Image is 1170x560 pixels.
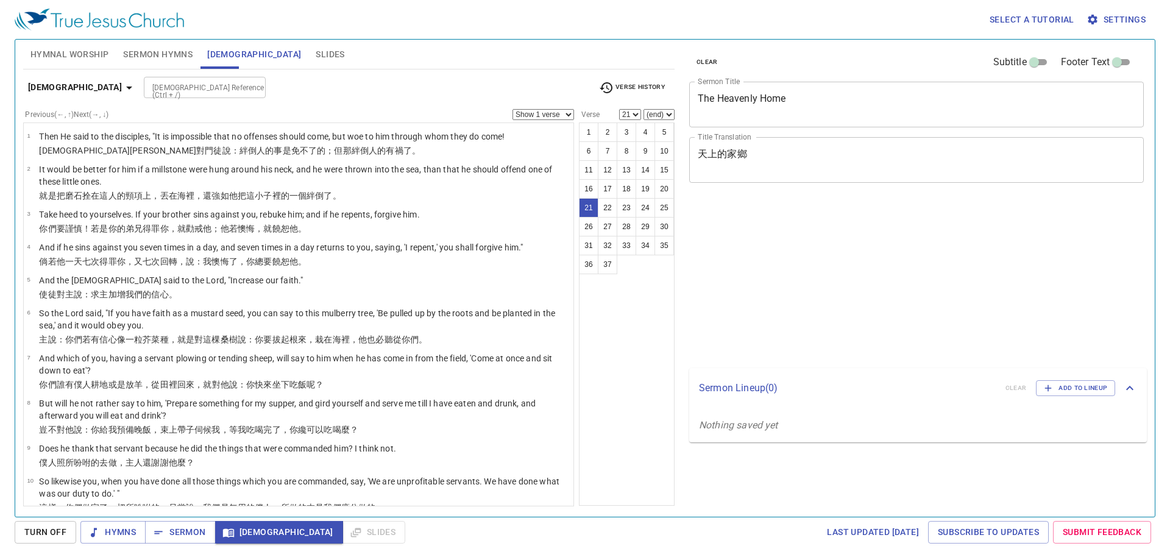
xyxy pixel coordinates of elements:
[231,146,420,155] wg2036: ：絆倒人的事
[324,191,341,200] wg4624: 了。
[579,217,598,236] button: 26
[689,55,725,69] button: clear
[238,257,307,266] wg3340: ，你總要饒恕
[255,191,341,200] wg5130: 小子
[126,224,307,233] wg4675: 弟兄
[203,224,307,233] wg2008: 他
[39,424,570,436] p: 豈不
[91,380,324,389] wg1401: 耕地
[993,55,1027,69] span: Subtitle
[307,503,384,512] wg4160: 本是
[207,47,301,62] span: [DEMOGRAPHIC_DATA]
[57,224,307,233] wg1438: 要謹慎
[39,378,570,391] p: 你們
[281,425,358,434] wg5023: ，你
[169,191,341,200] wg4496: 在
[307,191,341,200] wg1520: 絆倒
[636,179,655,199] button: 19
[82,425,358,434] wg2046: ：你給我預備
[1061,55,1110,69] span: Footer Text
[298,257,307,266] wg846: 。
[160,503,385,512] wg1299: ，只當說
[27,309,30,316] span: 6
[325,146,420,155] wg2064: ；但
[324,503,384,512] wg3739: 我們應分
[82,503,384,512] wg5210: 做完了
[117,335,428,344] wg4102: 像
[196,146,420,155] wg1161: 對
[283,146,420,155] wg4625: 是
[636,198,655,218] button: 24
[99,335,427,344] wg2192: 信心
[636,122,655,142] button: 4
[147,80,242,94] input: Type Bible Reference
[39,502,570,514] p: 這樣
[938,525,1039,540] span: Subscribe to Updates
[636,160,655,180] button: 14
[169,458,194,467] wg5485: 他
[27,444,30,451] span: 9
[238,335,427,344] wg4807: 說
[689,368,1147,408] div: Sermon Lineup(0)clearAdd to Lineup
[151,289,177,299] wg2254: 信心
[352,146,420,155] wg3739: 絆倒人的有禍了
[316,47,344,62] span: Slides
[194,257,307,266] wg3004: ：我懊悔了
[39,255,523,268] p: 倘若
[39,397,570,422] p: But will he not rather say to him, 'Prepare something for my supper, and gird yourself and serve ...
[143,224,307,233] wg80: 得罪
[598,141,617,161] button: 7
[82,257,307,266] wg2250: 七次
[579,236,598,255] button: 31
[617,141,636,161] button: 8
[90,525,136,540] span: Hymns
[65,380,324,389] wg5101: 有
[57,289,177,299] wg652: 對主
[91,458,194,467] wg1299: 的去做
[80,521,146,544] button: Hymns
[117,458,194,467] wg4160: ，主人還
[15,9,184,30] img: True Jesus Church
[212,380,324,389] wg2112: 對他
[598,236,617,255] button: 32
[39,442,396,455] p: Does he thank that servant because he did the things that were commanded him? I think not.
[126,380,324,389] wg2228: 放羊
[25,111,108,118] label: Previous (←, ↑) Next (→, ↓)
[579,255,598,274] button: 36
[126,289,177,299] wg4369: 我們的
[39,144,505,157] p: [DEMOGRAPHIC_DATA][PERSON_NAME]
[82,224,307,233] wg4337: ！若是
[57,425,358,434] wg3780: 對他
[177,458,194,467] wg846: 麼？
[145,521,215,544] button: Sermon
[579,160,598,180] button: 11
[598,160,617,180] button: 12
[39,307,570,331] p: So the Lord said, "If you have faith as a mustard seed, you can say to this mulberry tree, 'Be pu...
[598,217,617,236] button: 27
[160,257,307,266] wg2034: 回轉
[246,335,427,344] wg3004: ：你要拔起根來
[291,146,420,155] wg2076: 免不了的
[1084,9,1150,31] button: Settings
[39,352,570,377] p: And which of you, having a servant plowing or tending sheep, will say to him when he has come in ...
[698,93,1135,116] textarea: The Heavenly Home
[27,132,30,139] span: 1
[57,335,428,344] wg2036: ：你們若
[598,122,617,142] button: 2
[108,380,324,389] wg722: 或是
[126,503,385,512] wg3956: 所吩咐的
[654,179,674,199] button: 20
[91,191,341,200] wg4029: 在
[99,257,307,266] wg2034: 得罪
[222,146,421,155] wg3101: 說
[39,130,505,143] p: Then He said to the disciples, "It is impossible that no offenses should come, but woe to him thr...
[160,224,307,233] wg264: 你
[205,146,420,155] wg4314: 門徒
[375,335,427,344] wg2532: 必
[238,191,341,200] wg846: 把這
[211,335,427,344] wg5026: 棵桑樹
[57,257,307,266] wg1437: 他一天
[617,160,636,180] button: 13
[617,122,636,142] button: 3
[28,80,122,95] b: [DEMOGRAPHIC_DATA]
